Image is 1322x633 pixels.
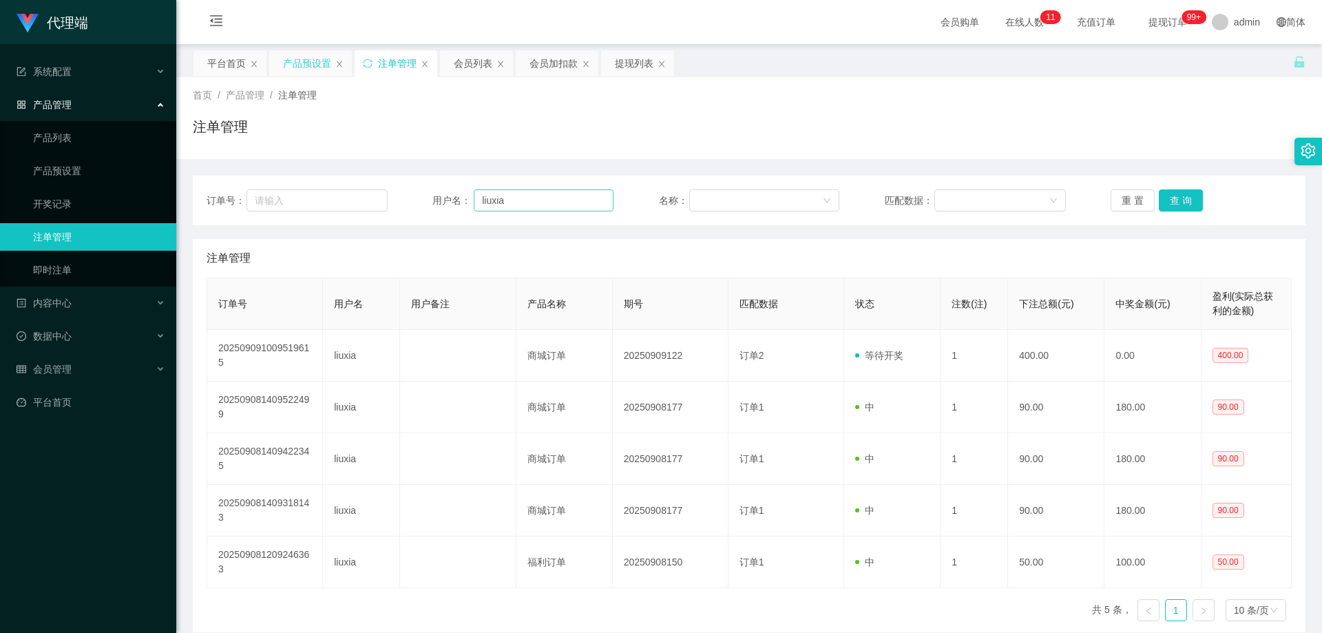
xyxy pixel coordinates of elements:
span: 在线人数 [998,17,1051,27]
a: 产品列表 [33,124,165,152]
span: 产品管理 [17,99,72,110]
td: 1 [941,433,1008,485]
span: 首页 [193,90,212,101]
td: 0.00 [1104,330,1201,382]
span: 状态 [855,298,874,309]
span: 产品管理 [226,90,264,101]
p: 1 [1051,10,1056,24]
td: 202509091009519615 [207,330,323,382]
button: 重 置 [1111,189,1155,211]
span: 中 [855,402,874,413]
td: 100.00 [1104,537,1201,588]
i: 图标: appstore-o [17,100,26,110]
i: 图标: down [823,196,831,206]
td: 202509081409422345 [207,433,323,485]
td: 20250909122 [613,330,728,382]
li: 上一页 [1137,599,1160,621]
td: 1 [941,330,1008,382]
span: 内容中心 [17,298,72,309]
td: 180.00 [1104,433,1201,485]
td: 商城订单 [516,485,613,537]
span: 订单号： [207,194,246,208]
i: 图标: close [421,60,429,68]
i: 图标: table [17,364,26,374]
td: 20250908177 [613,382,728,433]
span: 90.00 [1213,503,1244,518]
h1: 代理端 [47,1,88,45]
span: 名称： [659,194,689,208]
span: 系统配置 [17,66,72,77]
td: 1 [941,537,1008,588]
li: 共 5 条， [1092,599,1132,621]
span: 匹配数据 [739,298,778,309]
i: 图标: close [250,60,258,68]
td: 20250908150 [613,537,728,588]
td: 400.00 [1008,330,1104,382]
a: 开奖记录 [33,190,165,218]
span: 注单管理 [278,90,317,101]
span: 中 [855,453,874,464]
i: 图标: close [335,60,344,68]
i: 图标: profile [17,298,26,308]
td: 50.00 [1008,537,1104,588]
span: 充值订单 [1070,17,1122,27]
td: 1 [941,485,1008,537]
span: 等待开奖 [855,350,903,361]
td: liuxia [323,537,400,588]
div: 产品预设置 [283,50,331,76]
span: 期号 [624,298,643,309]
i: 图标: close [582,60,590,68]
span: / [218,90,220,101]
a: 代理端 [17,17,88,28]
span: 提现订单 [1142,17,1194,27]
span: 中 [855,557,874,568]
td: 202509081409522499 [207,382,323,433]
i: 图标: setting [1301,143,1316,158]
td: 20250908177 [613,485,728,537]
sup: 11 [1040,10,1060,24]
i: 图标: down [1049,196,1058,206]
p: 1 [1046,10,1051,24]
td: liuxia [323,433,400,485]
td: 180.00 [1104,382,1201,433]
i: 图标: close [496,60,505,68]
span: 数据中心 [17,331,72,342]
span: 50.00 [1213,554,1244,570]
td: 90.00 [1008,433,1104,485]
td: 90.00 [1008,382,1104,433]
li: 1 [1165,599,1187,621]
i: 图标: unlock [1293,56,1305,68]
td: 20250908177 [613,433,728,485]
span: 400.00 [1213,348,1249,363]
div: 10 条/页 [1234,600,1269,621]
div: 平台首页 [207,50,246,76]
td: 202509081209246363 [207,537,323,588]
i: 图标: sync [363,59,373,68]
span: 订单1 [739,402,764,413]
img: logo.9652507e.png [17,14,39,33]
input: 请输入 [474,189,613,211]
span: 订单2 [739,350,764,361]
span: 订单号 [218,298,247,309]
a: 即时注单 [33,256,165,284]
h1: 注单管理 [193,116,248,137]
td: 商城订单 [516,433,613,485]
td: 90.00 [1008,485,1104,537]
td: 福利订单 [516,537,613,588]
a: 图标: dashboard平台首页 [17,388,165,416]
td: 202509081409318143 [207,485,323,537]
span: 注单管理 [207,250,251,267]
i: 图标: global [1277,17,1286,27]
td: liuxia [323,382,400,433]
span: 中奖金额(元) [1115,298,1170,309]
span: 下注总额(元) [1019,298,1073,309]
li: 下一页 [1193,599,1215,621]
a: 1 [1166,600,1186,621]
td: 商城订单 [516,330,613,382]
a: 注单管理 [33,223,165,251]
td: 商城订单 [516,382,613,433]
i: 图标: left [1144,607,1153,615]
sup: 1111 [1182,10,1206,24]
span: 盈利(实际总获利的金额) [1213,291,1274,316]
span: 中 [855,505,874,516]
